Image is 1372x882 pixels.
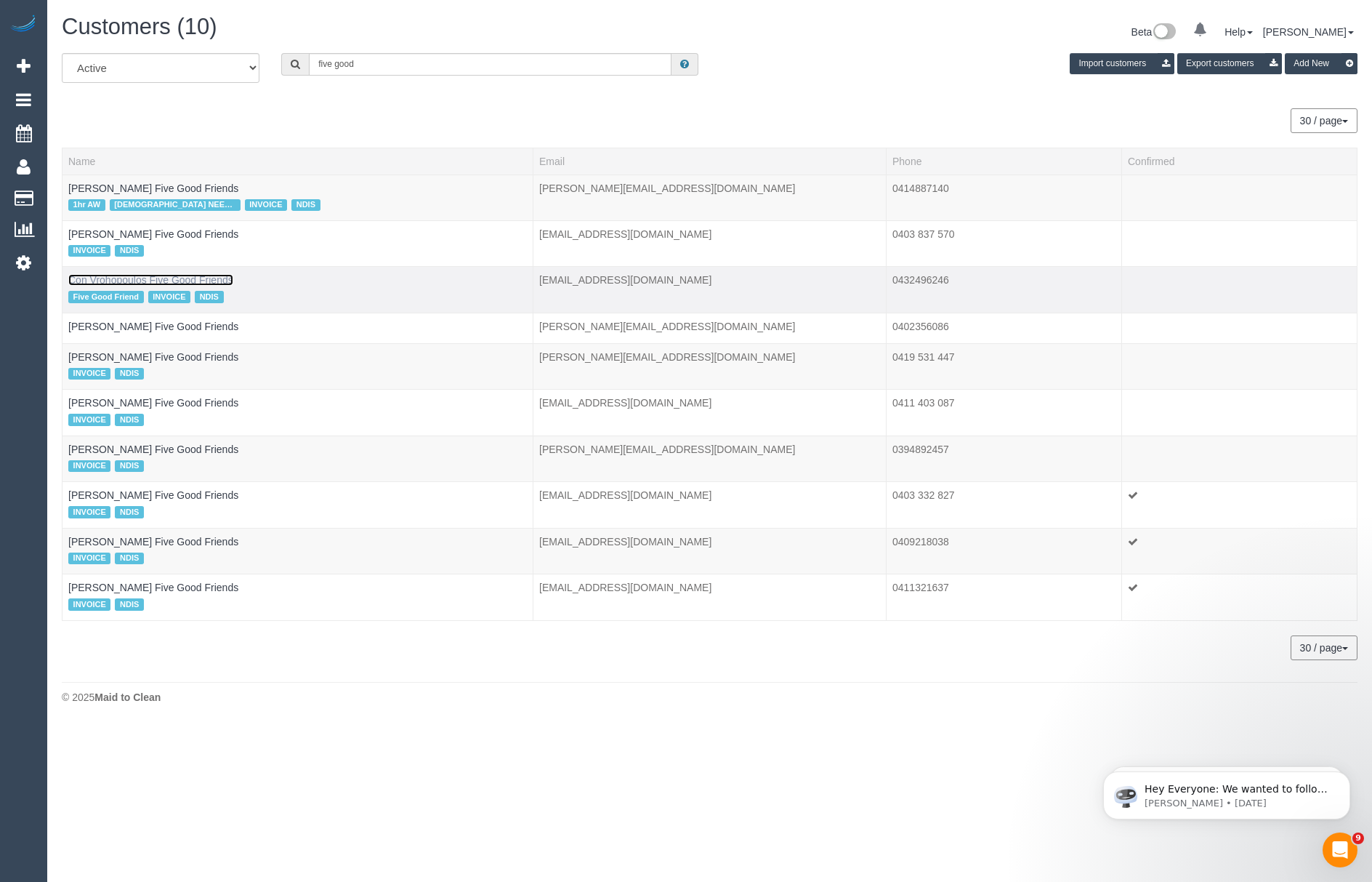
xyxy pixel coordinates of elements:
td: Confirmed [1121,313,1357,343]
td: Email [533,528,887,574]
td: Confirmed [1121,220,1357,266]
td: Phone [887,313,1122,343]
nav: Pagination navigation [1291,108,1357,133]
button: 30 / page [1291,108,1357,133]
th: Name [62,148,533,175]
a: [PERSON_NAME] Five Good Friends [68,444,238,455]
button: Import customers [1070,53,1174,74]
td: Name [62,528,533,574]
td: Name [62,390,533,436]
div: Tags [68,549,527,568]
td: Email [533,313,887,343]
td: Phone [887,267,1122,313]
td: Phone [887,436,1122,481]
span: NDIS [115,553,143,564]
div: Tags [68,287,527,306]
iframe: Intercom live chat [1323,833,1357,867]
td: Confirmed [1121,267,1357,313]
td: Name [62,482,533,528]
td: Phone [887,175,1122,220]
a: [PERSON_NAME] Five Good Friends [68,489,238,501]
td: Name [62,313,533,343]
span: [DEMOGRAPHIC_DATA] NEEDED [110,199,241,211]
a: [PERSON_NAME] [1263,26,1354,38]
a: [PERSON_NAME] Five Good Friends [68,321,238,332]
td: Email [533,574,887,620]
span: NDIS [115,414,143,425]
td: Phone [887,574,1122,620]
td: Confirmed [1121,343,1357,389]
th: Confirmed [1121,148,1357,175]
td: Name [62,574,533,620]
span: NDIS [115,245,143,257]
td: Name [62,175,533,220]
span: NDIS [115,506,143,518]
td: Email [533,267,887,313]
span: INVOICE [148,291,190,302]
a: Con Vrohopoulos Five Good Friends [68,274,233,286]
td: Email [533,390,887,436]
span: Customers (10) [62,14,217,39]
a: [PERSON_NAME] Five Good Friends [68,582,238,593]
iframe: Intercom notifications message [1081,741,1372,843]
div: Tags [68,410,527,429]
td: Name [62,436,533,481]
a: [PERSON_NAME] Five Good Friends [68,351,238,363]
td: Confirmed [1121,390,1357,436]
div: Tags [68,502,527,521]
button: Add New [1285,53,1357,74]
span: NDIS [291,199,320,211]
button: Export customers [1177,53,1282,74]
a: Beta [1131,26,1177,38]
strong: Maid to Clean [94,691,161,703]
td: Email [533,175,887,220]
span: NDIS [115,598,143,610]
span: NDIS [115,460,143,472]
td: Phone [887,390,1122,436]
td: Confirmed [1121,436,1357,481]
td: Confirmed [1121,528,1357,574]
span: 1hr AW [68,199,105,211]
span: INVOICE [68,245,110,257]
a: Help [1224,26,1253,38]
a: [PERSON_NAME] Five Good Friends [68,536,238,548]
td: Phone [887,482,1122,528]
span: INVOICE [68,414,110,425]
span: INVOICE [68,368,110,380]
span: INVOICE [245,199,287,211]
td: Confirmed [1121,574,1357,620]
input: Search customers ... [309,53,671,76]
img: New interface [1152,23,1176,42]
td: Phone [887,343,1122,389]
td: Confirmed [1121,175,1357,220]
td: Email [533,436,887,481]
span: INVOICE [68,598,110,610]
span: NDIS [115,368,143,380]
div: Tags [68,595,527,614]
img: Automaid Logo [9,15,38,35]
button: 30 / page [1291,636,1357,660]
div: Tags [68,457,527,476]
th: Phone [887,148,1122,175]
td: Email [533,482,887,528]
span: INVOICE [68,553,110,564]
span: INVOICE [68,506,110,518]
nav: Pagination navigation [1291,636,1357,660]
span: 9 [1352,833,1364,844]
div: © 2025 [62,690,1357,705]
div: Tags [68,364,527,383]
td: Phone [887,220,1122,266]
div: Tags [68,196,527,215]
a: [PERSON_NAME] Five Good Friends [68,183,238,194]
td: Email [533,343,887,389]
td: Email [533,220,887,266]
div: Tags [68,241,527,260]
td: Name [62,267,533,313]
td: Phone [887,528,1122,574]
span: INVOICE [68,460,110,472]
td: Name [62,343,533,389]
td: Confirmed [1121,482,1357,528]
